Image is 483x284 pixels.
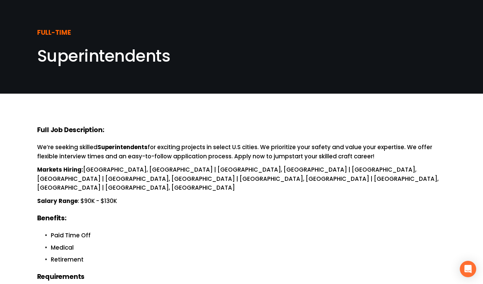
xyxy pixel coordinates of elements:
[37,125,104,135] strong: Full Job Description:
[51,243,446,252] p: Medical
[37,143,446,161] p: We’re seeking skilled for exciting projects in select U.S cities. We prioritize your safety and v...
[97,143,148,151] strong: Superintendents
[37,165,83,174] strong: Markets Hiring:
[37,165,446,193] p: [GEOGRAPHIC_DATA], [GEOGRAPHIC_DATA] | [GEOGRAPHIC_DATA], [GEOGRAPHIC_DATA] | [GEOGRAPHIC_DATA], ...
[37,28,71,37] strong: FULL-TIME
[37,214,66,223] strong: Benefits:
[460,261,476,277] div: Open Intercom Messenger
[51,255,446,264] p: Retirement
[37,196,446,206] p: : $90K - $130K
[37,272,85,281] strong: Requirements
[37,197,78,205] strong: Salary Range
[51,231,446,240] p: Paid Time Off
[37,45,170,67] span: Superintendents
